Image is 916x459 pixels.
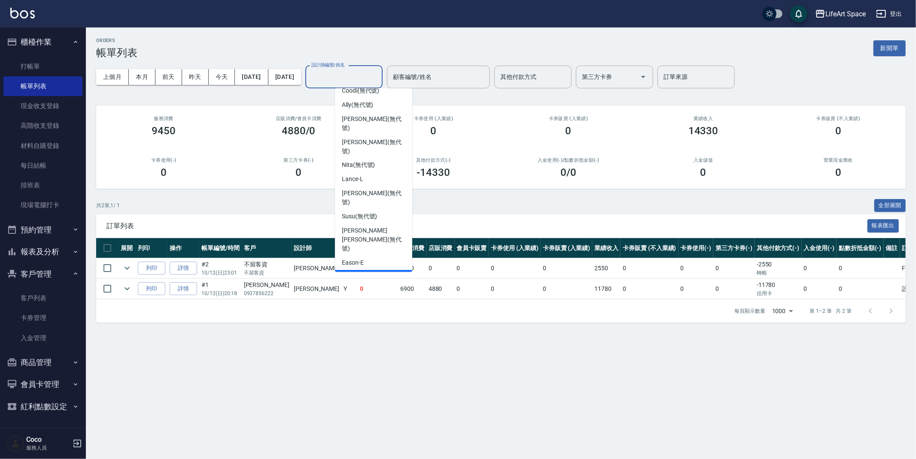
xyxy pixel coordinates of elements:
[541,258,593,278] td: 0
[455,238,489,258] th: 會員卡販賣
[311,62,345,68] label: 設計師編號/姓名
[679,258,714,278] td: 0
[155,69,182,85] button: 前天
[835,166,841,178] h3: 0
[621,238,678,258] th: 卡券販賣 (不入業績)
[3,156,82,175] a: 每日結帳
[3,195,82,215] a: 現場電腦打卡
[679,279,714,299] td: 0
[282,125,316,137] h3: 4880/0
[646,116,761,121] h2: 業績收入
[268,69,301,85] button: [DATE]
[873,6,906,22] button: 登出
[292,279,341,299] td: [PERSON_NAME]
[802,238,837,258] th: 入金使用(-)
[342,100,374,109] span: Ally (無代號)
[201,290,240,297] p: 10/12 (日) 20:18
[511,157,625,163] h2: 入金使用(-) /點數折抵金額(-)
[566,125,572,137] h3: 0
[3,31,82,53] button: 櫃檯作業
[152,125,176,137] h3: 9450
[129,69,155,85] button: 本月
[511,116,625,121] h2: 卡券販賣 (入業績)
[182,69,209,85] button: 昨天
[757,269,800,277] p: 轉帳
[235,69,268,85] button: [DATE]
[810,307,852,315] p: 第 1–2 筆 共 2 筆
[3,263,82,285] button: 客戶管理
[688,125,718,137] h3: 14330
[199,238,242,258] th: 帳單編號/時間
[209,69,235,85] button: 今天
[713,238,755,258] th: 第三方卡券(-)
[713,279,755,299] td: 0
[489,279,541,299] td: 0
[3,288,82,308] a: 客戶列表
[295,166,301,178] h3: 0
[96,69,129,85] button: 上個月
[167,238,199,258] th: 操作
[201,269,240,277] p: 10/12 (日) 23:01
[121,282,134,295] button: expand row
[679,238,714,258] th: 卡券使用(-)
[3,351,82,374] button: 商品管理
[342,212,377,221] span: Susu (無代號)
[138,282,165,296] button: 列印
[837,279,884,299] td: 0
[3,219,82,241] button: 預約管理
[873,40,906,56] button: 新開單
[700,166,706,178] h3: 0
[342,259,364,268] span: Eason -E
[426,238,455,258] th: 店販消費
[244,269,289,277] p: 不留客資
[342,175,363,184] span: Lance -L
[170,282,197,296] a: 詳情
[426,279,455,299] td: 4880
[621,279,678,299] td: 0
[107,157,221,163] h2: 卡券使用(-)
[3,57,82,76] a: 打帳單
[3,96,82,116] a: 現金收支登錄
[10,8,35,18] img: Logo
[592,258,621,278] td: 2550
[3,328,82,348] a: 入金管理
[884,238,900,258] th: 備註
[3,241,82,263] button: 報表及分析
[341,279,358,299] td: Y
[417,166,450,178] h3: -14330
[757,290,800,297] p: 信用卡
[136,238,167,258] th: 列印
[241,157,356,163] h2: 第三方卡券(-)
[837,258,884,278] td: 0
[3,373,82,396] button: 會員卡管理
[835,125,841,137] h3: 0
[769,299,796,323] div: 1000
[342,86,380,95] span: Coodi (無代號)
[867,221,899,229] a: 報表匯出
[621,258,678,278] td: 0
[560,166,576,178] h3: 0 /0
[7,435,24,452] img: Person
[825,9,866,19] div: LifeArt Space
[755,279,802,299] td: -11780
[837,238,884,258] th: 點數折抵金額(-)
[3,116,82,136] a: 高階收支登錄
[592,238,621,258] th: 業績收入
[3,136,82,156] a: 材料自購登錄
[541,238,593,258] th: 卡券販賣 (入業績)
[790,5,807,22] button: save
[489,258,541,278] td: 0
[636,70,650,84] button: Open
[541,279,593,299] td: 0
[376,116,490,121] h2: 卡券使用 (入業績)
[199,279,242,299] td: #1
[342,226,405,254] span: [PERSON_NAME] [PERSON_NAME] (無代號)
[241,116,356,121] h2: 店販消費 /會員卡消費
[96,47,137,59] h3: 帳單列表
[170,262,197,275] a: 詳情
[26,435,70,444] h5: Coco
[755,238,802,258] th: 其他付款方式(-)
[161,166,167,178] h3: 0
[244,260,289,269] div: 不留客資
[292,238,341,258] th: 設計師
